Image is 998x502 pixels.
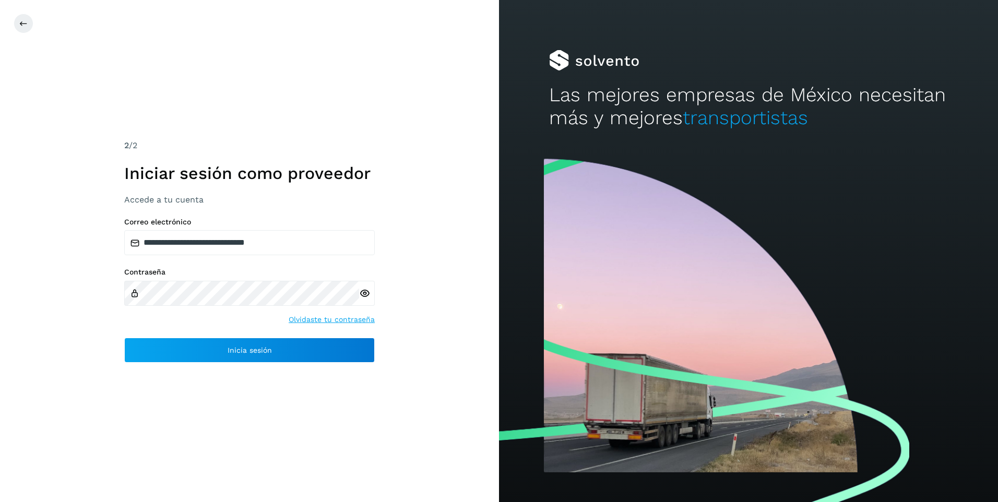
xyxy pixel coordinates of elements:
[549,83,948,130] h2: Las mejores empresas de México necesitan más y mejores
[124,140,129,150] span: 2
[124,139,375,152] div: /2
[124,338,375,363] button: Inicia sesión
[124,218,375,226] label: Correo electrónico
[124,268,375,277] label: Contraseña
[228,346,272,354] span: Inicia sesión
[289,314,375,325] a: Olvidaste tu contraseña
[683,106,808,129] span: transportistas
[124,195,375,205] h3: Accede a tu cuenta
[124,163,375,183] h1: Iniciar sesión como proveedor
